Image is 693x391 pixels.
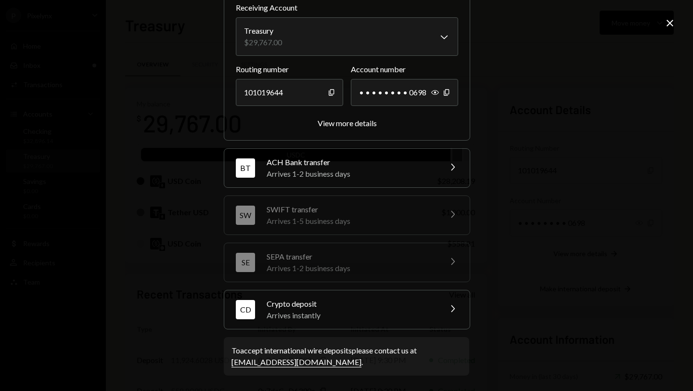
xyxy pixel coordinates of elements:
div: SE [236,253,255,272]
div: Arrives 1-2 business days [267,262,435,274]
div: To accept international wire deposits please contact us at . [231,345,462,368]
div: • • • • • • • • 0698 [351,79,458,106]
div: Arrives 1-2 business days [267,168,435,180]
div: Crypto deposit [267,298,435,310]
button: CDCrypto depositArrives instantly [224,290,470,329]
div: SWIFT transfer [267,204,435,215]
button: View more details [318,118,377,129]
div: SEPA transfer [267,251,435,262]
div: BT [236,158,255,178]
div: Arrives instantly [267,310,435,321]
a: [EMAIL_ADDRESS][DOMAIN_NAME] [231,357,361,367]
button: BTACH Bank transferArrives 1-2 business days [224,149,470,187]
div: ACH Bank transfer [267,156,435,168]
div: WTWire transferArrives 1-2 business days [236,2,458,129]
button: SESEPA transferArrives 1-2 business days [224,243,470,282]
div: Arrives 1-5 business days [267,215,435,227]
label: Routing number [236,64,343,75]
div: 101019644 [236,79,343,106]
label: Account number [351,64,458,75]
button: Receiving Account [236,17,458,56]
div: View more details [318,118,377,128]
button: SWSWIFT transferArrives 1-5 business days [224,196,470,235]
div: SW [236,206,255,225]
label: Receiving Account [236,2,458,13]
div: CD [236,300,255,319]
